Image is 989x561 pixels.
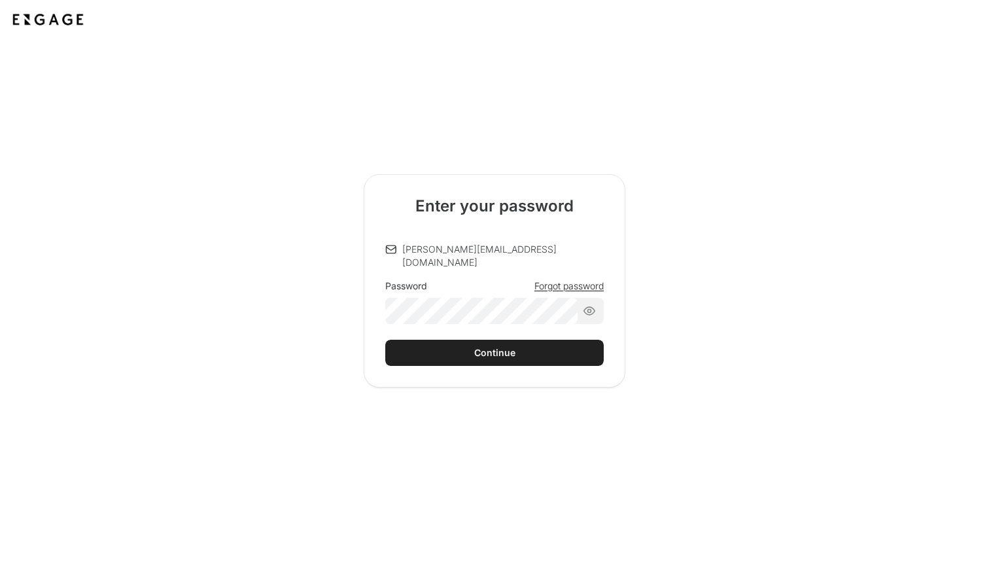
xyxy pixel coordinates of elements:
[385,340,604,366] button: Continue
[385,280,427,293] div: Password
[474,346,515,359] div: Continue
[534,280,604,293] a: Forgot password
[415,196,574,217] h2: Enter your password
[10,10,86,29] img: Application logo
[402,243,604,269] p: [PERSON_NAME][EMAIL_ADDRESS][DOMAIN_NAME]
